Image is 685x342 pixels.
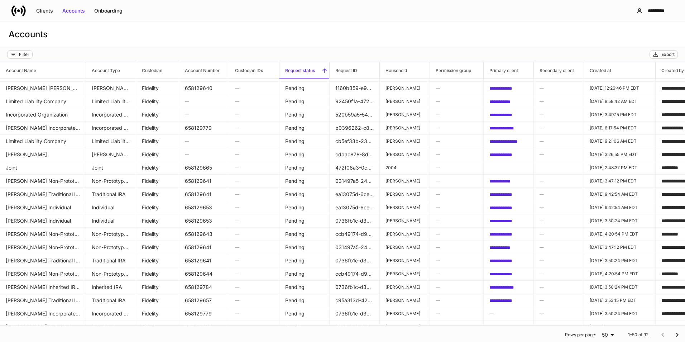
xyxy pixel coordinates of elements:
td: Traditional IRA [86,294,136,307]
td: cc83f0c3-6a97-4e3e-9e76-fafa5ee96d65 [484,95,534,108]
h6: — [235,98,273,105]
h6: — [540,191,578,198]
span: Secondary client [534,62,584,79]
p: [DATE] 4:02:41 PM EDT [590,324,650,330]
td: Pending [279,267,330,281]
td: Non-Prototype Retirement [86,267,136,281]
p: [DATE] 6:17:54 PM EDT [590,125,650,131]
td: 318b5441-68f4-46a9-834c-d98fd1efc2f0 [484,187,534,201]
td: Fidelity [136,307,179,320]
h6: — [436,270,478,277]
h6: — [436,244,478,251]
td: 2025-09-16T19:50:24.619Z [584,254,656,267]
h6: — [540,177,578,184]
td: Pending [279,81,330,95]
td: 0736fb1c-d334-48ff-b6be-172d315031ec [330,280,380,294]
h6: Custodian [136,67,162,74]
td: 658129641 [179,174,229,188]
h6: — [235,231,273,237]
td: 20336bff-adb1-40d9-8ef5-d76bf57968c8 [484,161,534,175]
td: 031497a5-242b-4a88-9df9-6eb095a081ef [330,174,380,188]
td: Roth IRA [86,81,136,95]
h6: — [185,151,223,158]
h6: — [436,98,478,105]
p: [DATE] 3:50:24 PM EDT [590,311,650,317]
td: Pending [279,294,330,307]
td: e53a56f2-f1e3-4337-a828-2fad517038c4 [484,148,534,161]
p: [PERSON_NAME] [385,231,424,237]
td: 2025-09-16T19:50:24.628Z [584,280,656,294]
td: 658129779 [179,121,229,135]
td: 658129665 [179,161,229,175]
td: 2025-09-12T22:17:54.015Z [584,121,656,135]
h6: — [235,323,273,330]
h6: — [540,138,578,144]
h6: — [540,98,578,105]
td: 2025-09-11T19:26:55.388Z [584,148,656,161]
td: 658129641 [179,254,229,267]
h6: — [235,191,273,198]
h6: — [540,257,578,264]
h6: Custodian IDs [229,67,263,74]
button: Filter [7,50,33,59]
p: [DATE] 3:26:55 PM EDT [590,152,650,157]
p: [PERSON_NAME] [385,138,424,144]
span: Created at [584,62,655,79]
p: [DATE] 4:20:54 PM EDT [590,271,650,277]
td: Inherited IRA [86,280,136,294]
h6: — [185,138,223,144]
td: Pending [279,320,330,334]
td: Pending [279,227,330,241]
span: Account Number [179,62,229,79]
td: Pending [279,307,330,320]
p: [PERSON_NAME] [385,258,424,263]
td: Individual [86,201,136,214]
td: cb5ef33b-2321-4c9d-bbee-7758326f9426 [330,134,380,148]
p: [PERSON_NAME] [385,244,424,250]
h6: Household [380,67,407,74]
p: 2004 [385,165,424,171]
td: 0736fb1c-d334-48ff-b6be-172d315031ec [330,214,380,228]
td: Fidelity [136,254,179,267]
h6: — [185,98,223,105]
td: 658129784 [179,280,229,294]
td: Pending [279,187,330,201]
h6: — [540,244,578,251]
h6: — [540,124,578,131]
span: Household [380,62,430,79]
h6: — [436,310,478,317]
td: 8536460d-ed5c-40cb-9ebf-0ea5b68b62d3 [484,174,534,188]
td: 658129657 [179,294,229,307]
p: [DATE] 3:47:12 PM EDT [590,244,650,250]
p: [PERSON_NAME] [385,298,424,303]
td: 2025-09-11T13:42:54.125Z [584,187,656,201]
td: Fidelity [136,95,179,108]
p: [PERSON_NAME] [385,284,424,290]
h6: — [540,270,578,277]
td: Pending [279,134,330,148]
td: 2a217ba9-76ea-4e7a-9c37-118a1fb09a60 [484,227,534,241]
p: [PERSON_NAME] [385,191,424,197]
h6: — [436,151,478,158]
td: 658129653 [179,214,229,228]
h6: — [436,111,478,118]
h6: — [235,151,273,158]
td: 87f2a2e1-ab29-4f32-b2ad-ad73d1e68950 [330,320,380,334]
p: [DATE] 3:49:15 PM EDT [590,112,650,118]
div: Clients [36,7,53,14]
td: Fidelity [136,161,179,175]
p: [DATE] 3:53:15 PM EDT [590,298,650,303]
p: [PERSON_NAME] [385,218,424,224]
p: [PERSON_NAME] [385,112,424,118]
td: e92530ba-8432-4947-9c7b-9636c34f0d33 [484,214,534,228]
td: 472f08a3-0ca5-479f-8e5c-c0b691544fed [330,161,380,175]
td: 2025-09-16T19:53:15.902Z [584,294,656,307]
h6: — [540,204,578,211]
h6: Created at [584,67,611,74]
h6: — [235,124,273,131]
td: 15a512ac-bc81-4e6e-b1cd-8a89c30bd30d [484,81,534,95]
td: Fidelity [136,241,179,254]
span: Account Type [86,62,136,79]
span: Request ID [330,62,379,79]
td: bad6fd97-4fec-4bec-8f1a-796c3003a570 [484,108,534,122]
